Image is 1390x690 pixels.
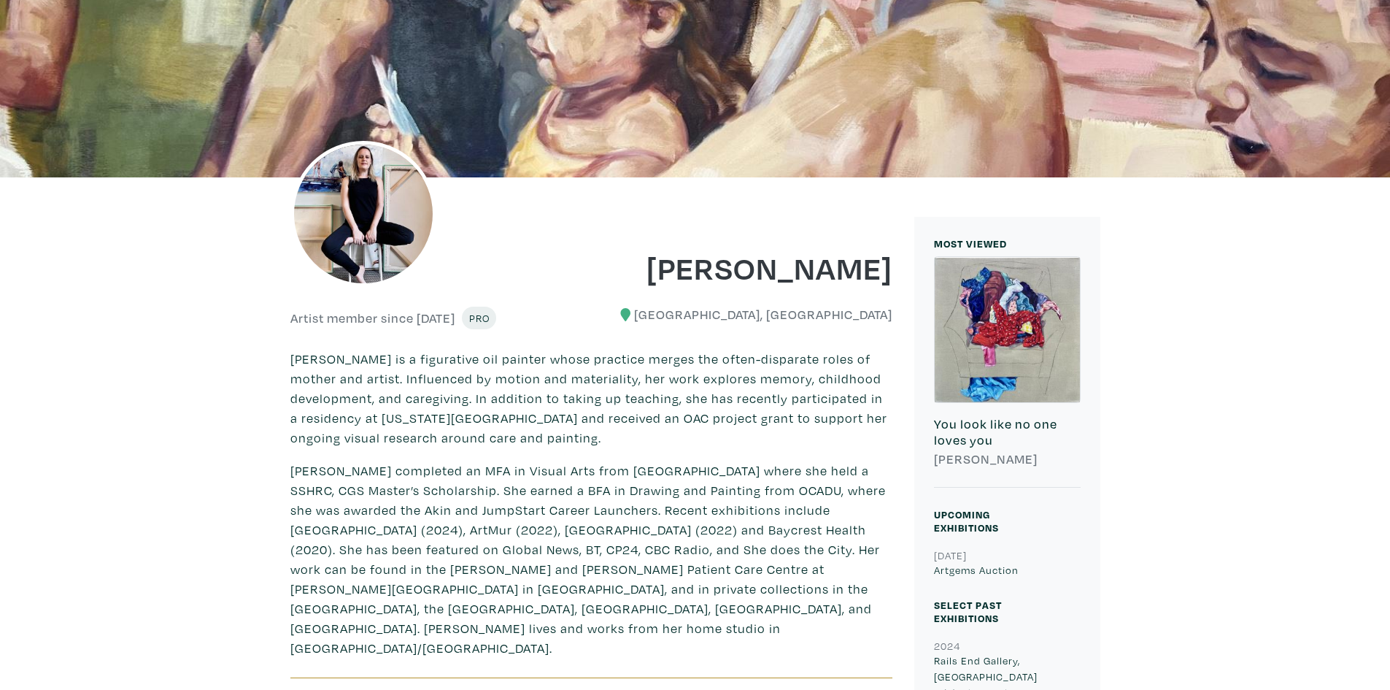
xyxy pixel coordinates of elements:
[290,310,455,326] h6: Artist member since [DATE]
[934,548,967,562] small: [DATE]
[290,349,892,448] p: [PERSON_NAME] is a figurative oil painter whose practice merges the often-disparate roles of moth...
[934,507,999,534] small: Upcoming Exhibitions
[934,562,1081,578] p: Artgems Auction
[602,307,892,323] h6: [GEOGRAPHIC_DATA], [GEOGRAPHIC_DATA]
[934,451,1081,467] h6: [PERSON_NAME]
[934,416,1081,448] h6: You look like no one loves you
[290,141,436,287] img: phpThumb.php
[468,311,490,325] span: Pro
[934,237,1007,250] small: MOST VIEWED
[934,639,960,653] small: 2024
[602,248,892,287] h1: [PERSON_NAME]
[934,256,1081,487] a: You look like no one loves you [PERSON_NAME]
[290,461,892,658] p: [PERSON_NAME] completed an MFA in Visual Arts from [GEOGRAPHIC_DATA] where she held a SSHRC, CGS ...
[934,598,1002,625] small: Select Past Exhibitions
